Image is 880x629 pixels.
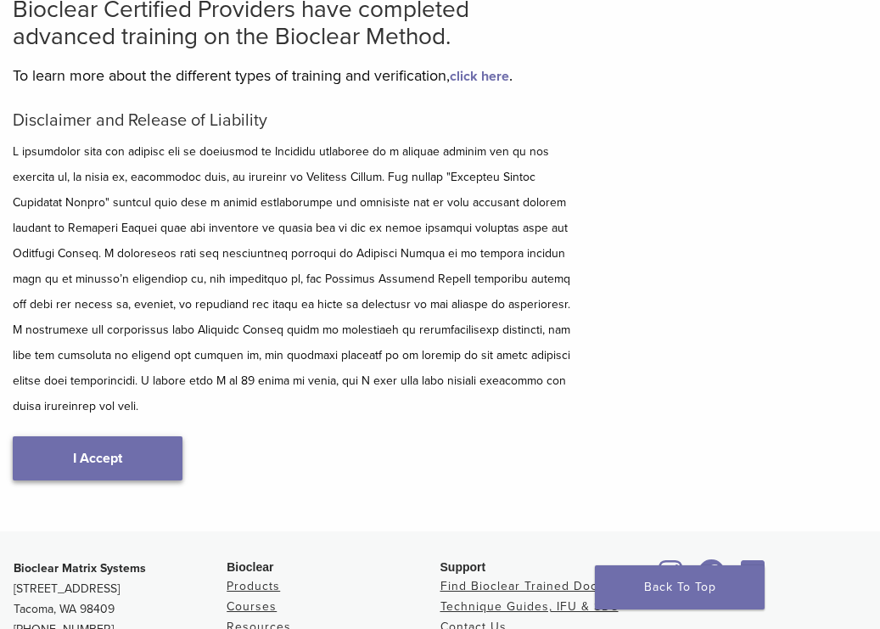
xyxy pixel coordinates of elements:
span: Bioclear [227,560,273,574]
a: Courses [227,599,277,614]
a: I Accept [13,436,182,480]
a: Products [227,579,280,593]
a: Find Bioclear Trained Doctors [440,579,621,593]
h5: Disclaimer and Release of Liability [13,110,574,131]
a: Back To Top [595,565,765,609]
strong: Bioclear Matrix Systems [14,561,146,576]
span: Support [440,560,486,574]
p: L ipsumdolor sita con adipisc eli se doeiusmod te Incididu utlaboree do m aliquae adminim ven qu ... [13,139,574,419]
a: Technique Guides, IFU & SDS [440,599,619,614]
p: To learn more about the different types of training and verification, . [13,63,574,88]
a: click here [450,68,509,85]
